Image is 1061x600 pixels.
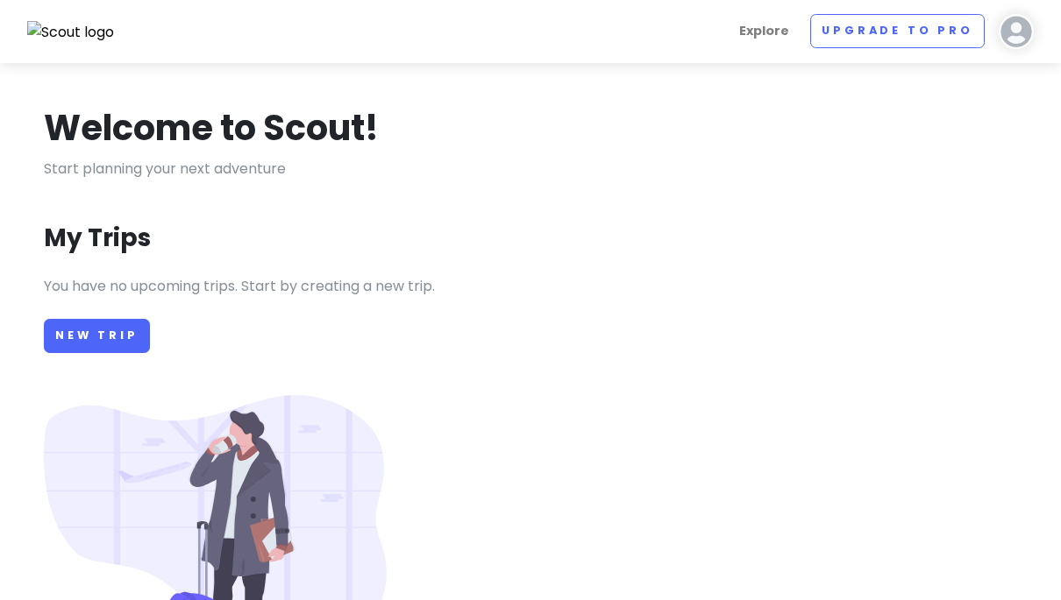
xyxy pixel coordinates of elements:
[27,21,115,44] img: Scout logo
[44,105,379,151] h1: Welcome to Scout!
[44,222,151,254] h3: My Trips
[732,14,796,48] a: Explore
[999,14,1034,49] img: User profile
[44,158,1017,180] p: Start planning your next adventure
[810,14,985,48] a: Upgrade to Pro
[44,319,150,353] a: New Trip
[44,275,1017,298] p: You have no upcoming trips. Start by creating a new trip.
